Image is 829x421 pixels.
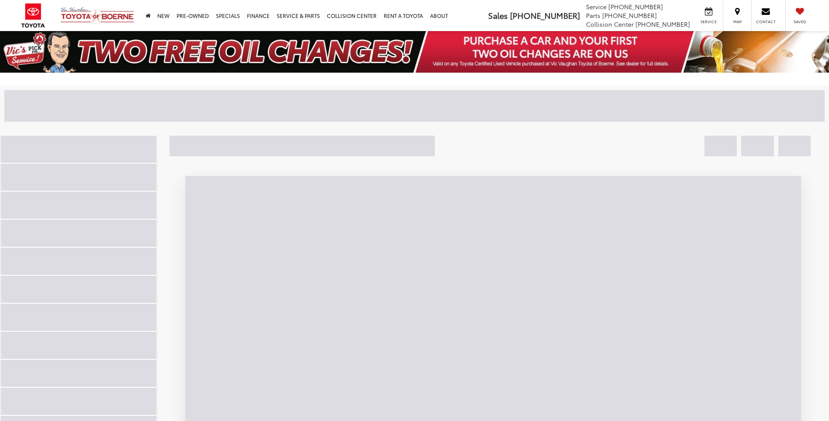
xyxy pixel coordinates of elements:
span: [PHONE_NUMBER] [608,2,663,11]
span: Service [699,19,718,25]
span: Contact [756,19,776,25]
span: [PHONE_NUMBER] [602,11,657,20]
img: Vic Vaughan Toyota of Boerne [60,7,135,25]
span: Collision Center [586,20,634,28]
span: Parts [586,11,600,20]
span: Service [586,2,607,11]
span: Map [728,19,747,25]
span: Saved [790,19,809,25]
span: [PHONE_NUMBER] [510,10,580,21]
span: [PHONE_NUMBER] [635,20,690,28]
span: Sales [488,10,508,21]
